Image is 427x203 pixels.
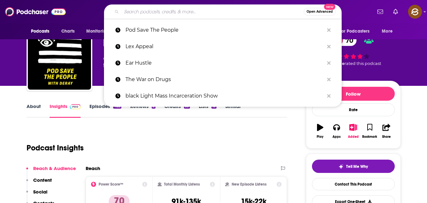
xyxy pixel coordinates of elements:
div: Apps [332,135,341,139]
span: rated this podcast [345,61,381,66]
a: Lex Appeal [104,38,342,55]
span: Podcasts [31,27,50,36]
p: Ear Hustle [125,55,324,71]
a: Reviews2 [130,103,156,118]
p: The War on Drugs [125,71,324,88]
button: tell me why sparkleTell Me Why [312,160,395,173]
img: tell me why sparkle [339,164,344,169]
h2: Total Monthly Listens [164,182,200,187]
div: Share [382,135,391,139]
img: User Profile [408,5,422,19]
a: About [27,103,41,118]
a: 70 [333,35,357,46]
a: Charts [57,25,79,37]
h2: New Episode Listens [232,182,266,187]
img: Podchaser - Follow, Share and Rate Podcasts [5,6,66,18]
p: Content [33,177,52,183]
p: black Light Mass Incarceration Show [125,88,324,104]
div: Rate [312,103,395,116]
p: Social [33,189,47,195]
span: Charts [61,27,75,36]
div: 70 9 peoplerated this podcast [306,31,401,70]
button: Open AdvancedNew [304,8,336,16]
button: Reach & Audience [26,165,76,177]
button: open menu [377,25,400,37]
a: Credits55 [164,103,190,118]
button: open menu [27,25,58,37]
div: Bookmark [362,135,377,139]
p: Pod Save The People [125,22,324,38]
span: More [382,27,393,36]
a: The War on Drugs [104,71,342,88]
span: Tell Me Why [346,164,368,169]
div: A weekly podcast [103,54,285,69]
a: Ear Hustle [104,55,342,71]
a: Pod Save The People [104,22,342,38]
div: Search podcasts, credits, & more... [104,4,342,19]
input: Search podcasts, credits, & more... [121,7,304,17]
img: Podchaser Pro [70,104,81,109]
a: black Light Mass Incarceration Show [104,88,342,104]
a: InsightsPodchaser Pro [50,103,81,118]
span: featuring [103,62,285,69]
a: Lists13 [199,103,217,118]
button: Show profile menu [408,5,422,19]
button: Play [312,120,328,143]
span: Monitoring [86,27,109,36]
button: Social [26,189,47,200]
span: New [324,4,335,10]
button: Share [378,120,394,143]
a: Similar [225,103,241,118]
h2: Power Score™ [99,182,123,187]
p: Reach & Audience [33,165,76,171]
div: Added [348,135,359,139]
span: Open Advanced [307,10,333,13]
span: Logged in as hey85204 [408,5,422,19]
img: Pod Save the People [28,26,91,90]
a: Episodes422 [89,103,121,118]
p: Lex Appeal [125,38,324,55]
button: Apps [328,120,345,143]
button: Content [26,177,52,189]
button: open menu [82,25,117,37]
h1: Podcast Insights [27,143,84,153]
button: Follow [312,87,395,101]
span: 70 [339,35,357,46]
button: Added [345,120,361,143]
h2: Reach [86,165,100,171]
div: Play [317,135,323,139]
span: For Podcasters [339,27,370,36]
button: open menu [335,25,379,37]
button: Bookmark [362,120,378,143]
a: Show notifications dropdown [391,6,400,17]
a: Show notifications dropdown [375,6,386,17]
a: Contact This Podcast [312,178,395,190]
